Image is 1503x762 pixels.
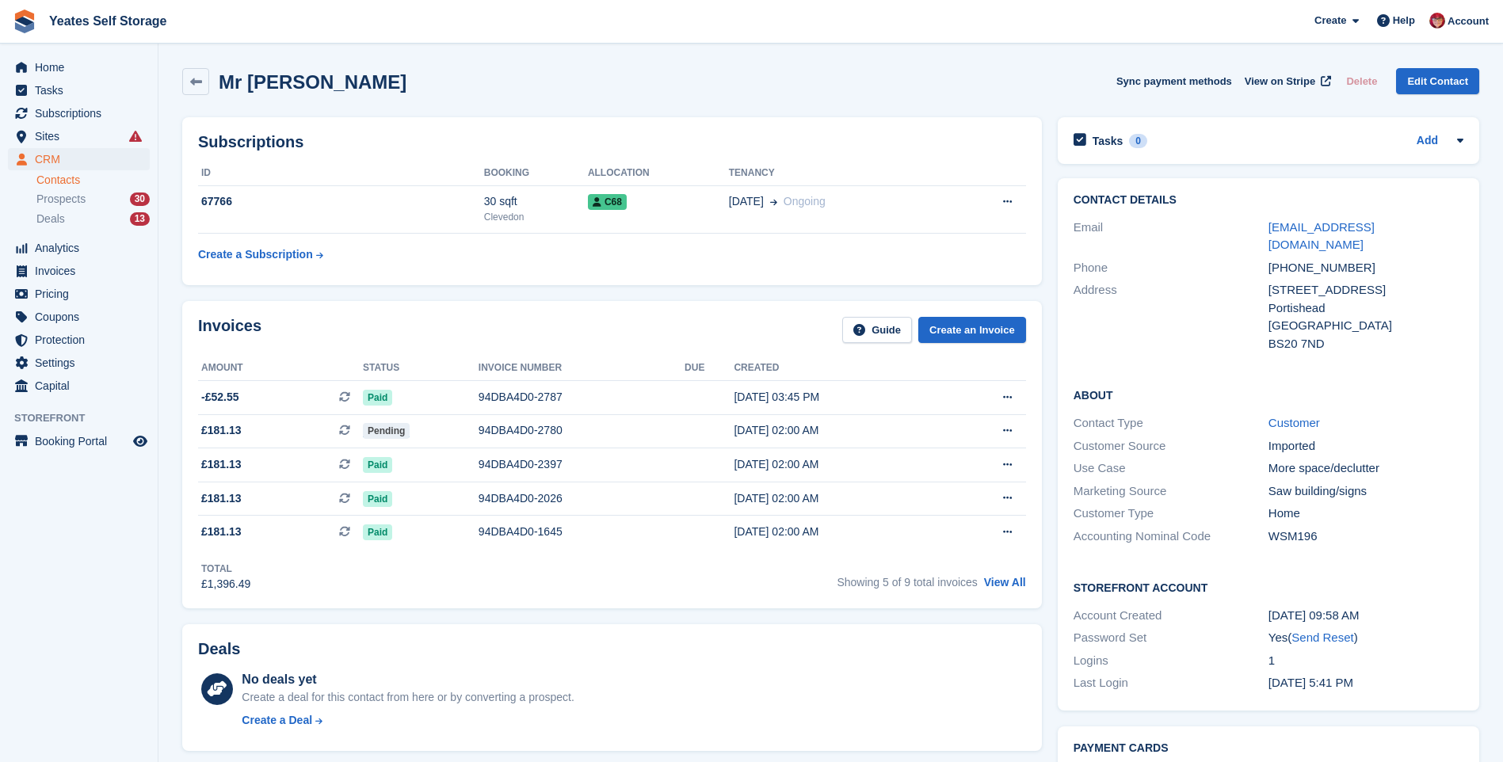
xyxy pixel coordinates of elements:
[198,317,261,343] h2: Invoices
[8,306,150,328] a: menu
[8,329,150,351] a: menu
[219,71,406,93] h2: Mr [PERSON_NAME]
[1396,68,1479,94] a: Edit Contact
[842,317,912,343] a: Guide
[1268,607,1463,625] div: [DATE] 09:58 AM
[198,640,240,658] h2: Deals
[242,670,574,689] div: No deals yet
[8,237,150,259] a: menu
[1268,335,1463,353] div: BS20 7ND
[35,329,130,351] span: Protection
[36,173,150,188] a: Contacts
[1314,13,1346,29] span: Create
[242,712,574,729] a: Create a Deal
[1287,631,1357,644] span: ( )
[198,240,323,269] a: Create a Subscription
[363,457,392,473] span: Paid
[1074,194,1463,207] h2: Contact Details
[242,689,574,706] div: Create a deal for this contact from here or by converting a prospect.
[8,430,150,452] a: menu
[479,356,685,381] th: Invoice number
[1074,629,1268,647] div: Password Set
[8,125,150,147] a: menu
[1245,74,1315,90] span: View on Stripe
[198,246,313,263] div: Create a Subscription
[734,524,944,540] div: [DATE] 02:00 AM
[1268,299,1463,318] div: Portishead
[1074,674,1268,692] div: Last Login
[1238,68,1334,94] a: View on Stripe
[1417,132,1438,150] a: Add
[1268,482,1463,501] div: Saw building/signs
[36,191,150,208] a: Prospects 30
[1116,68,1232,94] button: Sync payment methods
[198,161,484,186] th: ID
[1074,219,1268,254] div: Email
[1268,259,1463,277] div: [PHONE_NUMBER]
[734,356,944,381] th: Created
[363,491,392,507] span: Paid
[1074,281,1268,352] div: Address
[35,306,130,328] span: Coupons
[1268,652,1463,670] div: 1
[35,430,130,452] span: Booking Portal
[8,79,150,101] a: menu
[35,148,130,170] span: CRM
[1074,528,1268,546] div: Accounting Nominal Code
[35,102,130,124] span: Subscriptions
[588,161,729,186] th: Allocation
[1129,134,1147,148] div: 0
[479,524,685,540] div: 94DBA4D0-1645
[484,210,588,224] div: Clevedon
[363,356,479,381] th: Status
[1268,505,1463,523] div: Home
[479,490,685,507] div: 94DBA4D0-2026
[8,56,150,78] a: menu
[201,576,250,592] div: £1,396.49
[1074,482,1268,501] div: Marketing Source
[1291,631,1353,644] a: Send Reset
[8,102,150,124] a: menu
[1093,134,1123,148] h2: Tasks
[201,524,242,540] span: £181.13
[1268,676,1353,689] time: 2025-03-06 17:41:40 UTC
[1074,505,1268,523] div: Customer Type
[729,161,950,186] th: Tenancy
[734,389,944,406] div: [DATE] 03:45 PM
[36,211,150,227] a: Deals 13
[201,562,250,576] div: Total
[13,10,36,33] img: stora-icon-8386f47178a22dfd0bd8f6a31ec36ba5ce8667c1dd55bd0f319d3a0aa187defe.svg
[784,195,826,208] span: Ongoing
[363,423,410,439] span: Pending
[1074,742,1463,755] h2: Payment cards
[242,712,312,729] div: Create a Deal
[36,211,65,227] span: Deals
[35,352,130,374] span: Settings
[35,260,130,282] span: Invoices
[479,422,685,439] div: 94DBA4D0-2780
[8,352,150,374] a: menu
[130,212,150,226] div: 13
[1074,607,1268,625] div: Account Created
[8,260,150,282] a: menu
[363,524,392,540] span: Paid
[1074,259,1268,277] div: Phone
[734,456,944,473] div: [DATE] 02:00 AM
[1268,629,1463,647] div: Yes
[484,193,588,210] div: 30 sqft
[198,133,1026,151] h2: Subscriptions
[43,8,174,34] a: Yeates Self Storage
[484,161,588,186] th: Booking
[130,192,150,206] div: 30
[685,356,734,381] th: Due
[8,283,150,305] a: menu
[1074,437,1268,455] div: Customer Source
[1074,459,1268,478] div: Use Case
[1268,281,1463,299] div: [STREET_ADDRESS]
[1268,317,1463,335] div: [GEOGRAPHIC_DATA]
[1340,68,1383,94] button: Delete
[35,237,130,259] span: Analytics
[837,576,977,589] span: Showing 5 of 9 total invoices
[1268,437,1463,455] div: Imported
[729,193,764,210] span: [DATE]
